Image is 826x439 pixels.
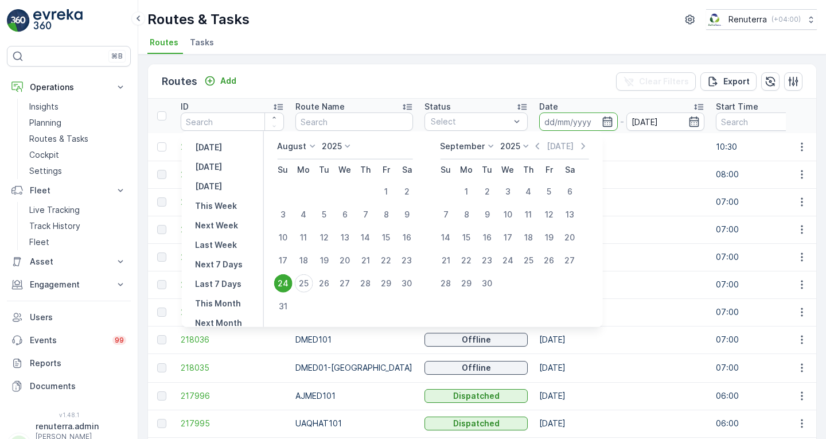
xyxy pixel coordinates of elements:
[162,73,197,90] p: Routes
[356,205,375,224] div: 7
[456,160,477,180] th: Monday
[157,308,166,317] div: Toggle Row Selected
[710,326,825,353] td: 07:00
[540,182,558,201] div: 5
[533,326,710,353] td: [DATE]
[437,205,455,224] div: 7
[30,335,106,346] p: Events
[190,37,214,48] span: Tasks
[435,160,456,180] th: Sunday
[294,205,313,224] div: 4
[7,329,131,352] a: Events99
[478,251,496,270] div: 23
[710,298,825,326] td: 07:00
[150,37,178,48] span: Routes
[376,160,396,180] th: Friday
[616,72,696,91] button: Clear Filters
[157,197,166,207] div: Toggle Row Selected
[30,256,108,267] p: Asset
[30,358,126,369] p: Reports
[462,334,491,345] p: Offline
[639,76,689,87] p: Clear Filters
[33,9,83,32] img: logo_light-DOdMpM7g.png
[295,101,345,112] p: Route Name
[315,251,333,270] div: 19
[7,352,131,375] a: Reports
[29,101,59,112] p: Insights
[431,116,510,127] p: Select
[336,205,354,224] div: 6
[195,317,242,329] p: Next Month
[626,112,705,131] input: dd/mm/yyyy
[533,243,710,271] td: [DATE]
[29,236,49,248] p: Fleet
[181,196,284,208] a: 218042
[195,200,237,212] p: This Week
[533,161,710,188] td: [DATE]
[195,142,222,153] p: [DATE]
[25,202,131,218] a: Live Tracking
[500,141,520,152] p: 2025
[181,251,284,263] a: 218040
[539,112,618,131] input: dd/mm/yyyy
[190,199,241,213] button: This Week
[181,224,284,235] a: 218041
[181,141,284,153] span: 218105
[274,251,292,270] div: 17
[25,218,131,234] a: Track History
[334,160,355,180] th: Wednesday
[190,316,247,330] button: Next Month
[181,101,189,112] p: ID
[181,362,284,374] span: 218035
[30,380,126,392] p: Documents
[277,141,306,152] p: August
[533,188,710,216] td: [DATE]
[157,363,166,372] div: Toggle Row Selected
[396,160,417,180] th: Saturday
[462,362,491,374] p: Offline
[195,298,241,309] p: This Month
[195,278,241,290] p: Last 7 Days
[498,205,517,224] div: 10
[560,228,579,247] div: 20
[716,101,758,112] p: Start Time
[437,251,455,270] div: 21
[398,205,416,224] div: 9
[498,228,517,247] div: 17
[533,298,710,326] td: [DATE]
[294,251,313,270] div: 18
[453,390,500,402] p: Dispatched
[377,182,395,201] div: 1
[7,250,131,273] button: Asset
[440,141,485,152] p: September
[540,251,558,270] div: 26
[181,390,284,402] a: 217996
[398,251,416,270] div: 23
[560,182,579,201] div: 6
[274,274,292,293] div: 24
[478,228,496,247] div: 16
[294,274,313,293] div: 25
[272,160,293,180] th: Sunday
[533,271,710,298] td: [DATE]
[181,334,284,345] span: 218036
[181,418,284,429] a: 217995
[457,182,476,201] div: 1
[29,133,88,145] p: Routes & Tasks
[181,112,284,131] input: Search
[29,204,80,216] p: Live Tracking
[195,259,243,270] p: Next 7 Days
[453,418,500,429] p: Dispatched
[294,228,313,247] div: 11
[293,160,314,180] th: Monday
[457,251,476,270] div: 22
[710,216,825,243] td: 07:00
[7,76,131,99] button: Operations
[181,279,284,290] span: 218038
[290,326,419,353] td: DMED101
[274,297,292,316] div: 31
[710,410,825,437] td: 06:00
[7,306,131,329] a: Users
